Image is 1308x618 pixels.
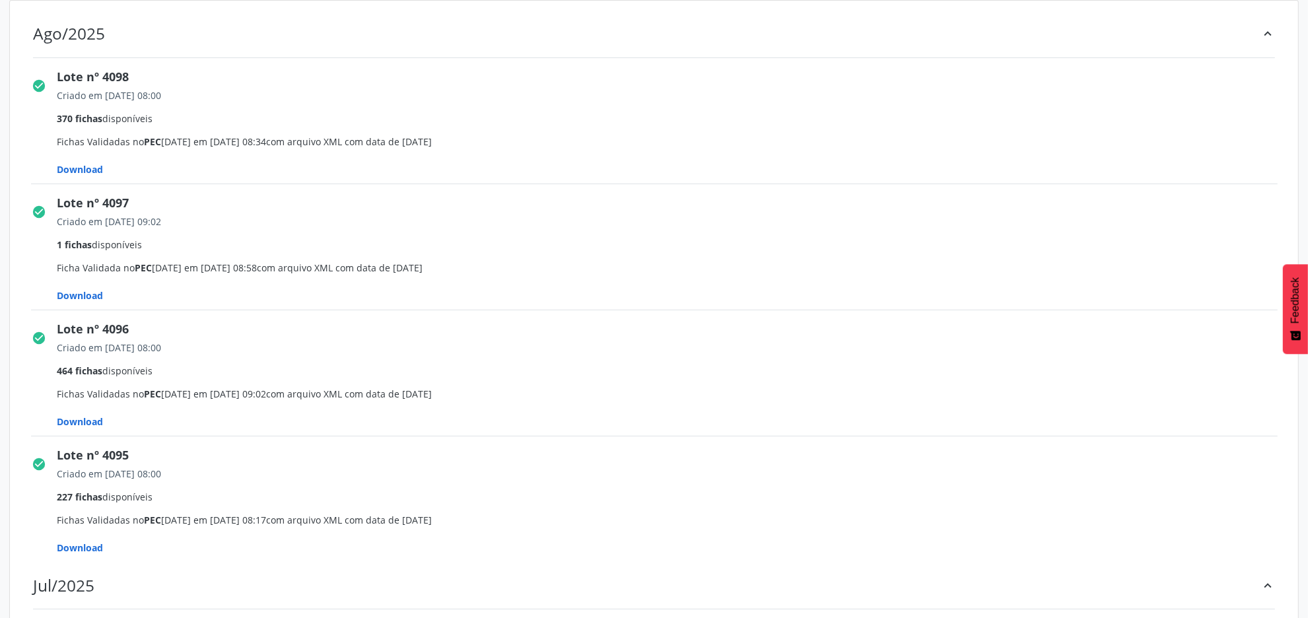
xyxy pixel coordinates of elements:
span: Fichas Validadas no [DATE] em [DATE] 08:34 [57,88,1287,176]
div: disponíveis [57,112,1287,125]
i: check_circle [32,331,47,345]
div: Ago/2025 [33,24,105,43]
button: Feedback - Mostrar pesquisa [1283,264,1308,354]
div: Criado em [DATE] 08:00 [57,88,1287,102]
span: PEC [145,388,162,400]
span: com arquivo XML com data de [DATE] [267,135,432,148]
div: Lote nº 4096 [57,320,1287,338]
span: PEC [145,135,162,148]
span: Feedback [1290,277,1301,324]
div: disponíveis [57,364,1287,378]
div: Lote nº 4098 [57,68,1287,86]
span: Fichas Validadas no [DATE] em [DATE] 09:02 [57,341,1287,429]
div: Lote nº 4095 [57,446,1287,464]
span: com arquivo XML com data de [DATE] [267,388,432,400]
i: check_circle [32,205,47,219]
i: keyboard_arrow_up [1260,578,1275,593]
span: Download [57,163,104,176]
span: Download [57,289,104,302]
i: check_circle [32,457,47,471]
span: com arquivo XML com data de [DATE] [258,261,423,274]
i: keyboard_arrow_up [1260,26,1275,41]
div: keyboard_arrow_up [1260,576,1275,595]
span: Fichas Validadas no [DATE] em [DATE] 08:17 [57,467,1287,555]
i: check_circle [32,79,47,93]
span: 370 fichas [57,112,103,125]
span: 464 fichas [57,364,103,377]
span: 227 fichas [57,491,103,503]
span: Download [57,541,104,554]
div: Criado em [DATE] 09:02 [57,215,1287,228]
span: com arquivo XML com data de [DATE] [267,514,432,526]
div: Criado em [DATE] 08:00 [57,341,1287,355]
div: disponíveis [57,490,1287,504]
span: 1 fichas [57,238,92,251]
span: Ficha Validada no [DATE] em [DATE] 08:58 [57,215,1287,302]
span: PEC [145,514,162,526]
span: PEC [135,261,153,274]
div: keyboard_arrow_up [1260,24,1275,43]
div: Lote nº 4097 [57,194,1287,212]
div: Jul/2025 [33,576,94,595]
div: Criado em [DATE] 08:00 [57,467,1287,481]
div: disponíveis [57,238,1287,252]
span: Download [57,415,104,428]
